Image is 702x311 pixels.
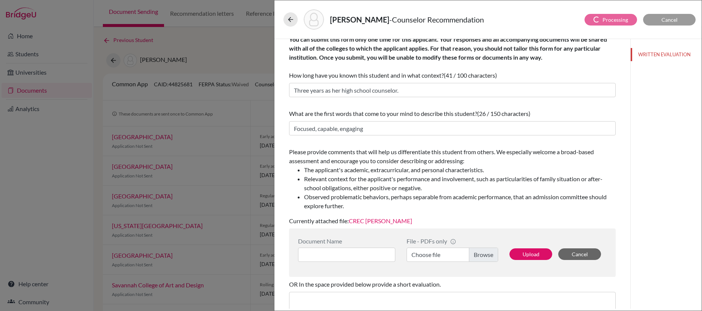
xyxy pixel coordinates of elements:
[289,36,607,61] b: You can submit this form only one time for this applicant. Your responses and all accompanying do...
[289,281,441,288] span: OR In the space provided below provide a short evaluation.
[444,72,497,79] span: (41 / 100 characters)
[289,36,607,79] span: How long have you known this student and in what context?
[558,248,601,260] button: Cancel
[631,48,702,61] button: WRITTEN EVALUATION
[407,237,498,245] div: File - PDFs only
[289,110,477,117] span: What are the first words that come to your mind to describe this student?
[509,248,552,260] button: Upload
[407,248,498,262] label: Choose file
[289,144,616,228] div: Currently attached file:
[477,110,530,117] span: (26 / 150 characters)
[450,239,456,245] span: info
[298,237,395,245] div: Document Name
[349,217,412,224] a: CREC [PERSON_NAME]
[389,15,484,24] span: - Counselor Recommendation
[330,15,389,24] strong: [PERSON_NAME]
[289,148,616,210] span: Please provide comments that will help us differentiate this student from others. We especially w...
[304,174,616,192] li: Relevant context for the applicant's performance and involvement, such as particularities of fami...
[304,192,616,210] li: Observed problematic behaviors, perhaps separable from academic performance, that an admission co...
[304,165,616,174] li: The applicant's academic, extracurricular, and personal characteristics.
